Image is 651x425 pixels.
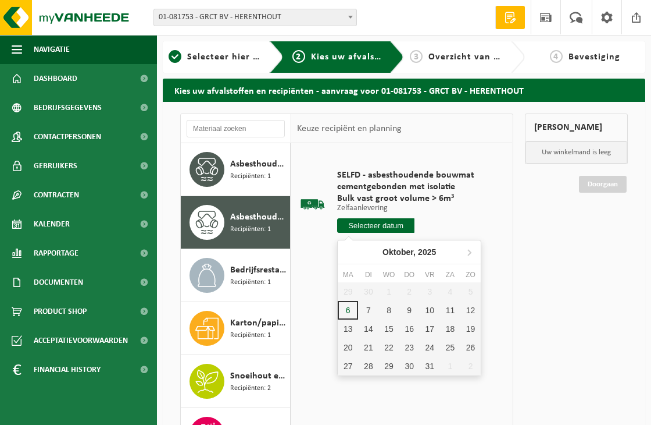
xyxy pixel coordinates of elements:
span: Overzicht van uw aanvraag [428,52,551,62]
span: Contactpersonen [34,122,101,151]
span: Acceptatievoorwaarden [34,326,128,355]
span: Recipiënten: 1 [230,277,271,288]
span: Asbesthoudende bouwmaterialen cementgebonden met isolatie(hechtgebonden) [230,210,287,224]
span: Recipiënten: 1 [230,171,271,182]
div: ma [338,269,358,281]
span: Kalender [34,210,70,239]
button: Bedrijfsrestafval Recipiënten: 1 [181,249,291,302]
span: Contracten [34,180,79,210]
span: Bedrijfsgegevens [34,93,102,122]
span: Dashboard [34,64,77,93]
div: 16 [399,320,420,338]
div: Keuze recipiënt en planning [291,114,407,143]
span: Rapportage [34,239,78,268]
span: 1 [169,50,181,63]
div: 2 [460,357,481,376]
span: 01-081753 - GRCT BV - HERENTHOUT [154,9,356,26]
div: Oktober, [378,243,441,261]
div: 18 [440,320,460,338]
div: 13 [338,320,358,338]
div: 12 [460,301,481,320]
div: 20 [338,338,358,357]
div: 27 [338,357,358,376]
div: za [440,269,460,281]
div: 19 [460,320,481,338]
div: 23 [399,338,420,357]
span: Asbesthoudende bouwmaterialen cementgebonden (hechtgebonden) [230,157,287,171]
div: 7 [358,301,378,320]
input: Materiaal zoeken [187,120,285,137]
div: 22 [378,338,399,357]
span: Karton/papier, los (bedrijven) [230,316,287,330]
div: do [399,269,420,281]
div: 10 [420,301,440,320]
span: 2 [292,50,305,63]
div: 14 [358,320,378,338]
div: 6 [338,301,358,320]
p: Uw winkelmand is leeg [525,141,628,164]
div: 30 [399,357,420,376]
i: 2025 [418,248,436,256]
div: [PERSON_NAME] [525,114,628,141]
div: 17 [420,320,440,338]
button: Asbesthoudende bouwmaterialen cementgebonden (hechtgebonden) Recipiënten: 1 [181,143,291,196]
span: Kies uw afvalstoffen en recipiënten [311,52,471,62]
div: 1 [440,357,460,376]
input: Selecteer datum [337,218,414,233]
span: Selecteer hier een vestiging [187,52,313,62]
span: Snoeihout en groenafval Ø < 12 cm [230,369,287,383]
span: Recipiënten: 1 [230,330,271,341]
a: 1Selecteer hier een vestiging [169,50,260,64]
span: 3 [410,50,423,63]
span: Recipiënten: 2 [230,383,271,394]
div: 25 [440,338,460,357]
div: zo [460,269,481,281]
span: Documenten [34,268,83,297]
div: 9 [399,301,420,320]
div: wo [378,269,399,281]
div: 21 [358,338,378,357]
span: 4 [550,50,563,63]
div: 24 [420,338,440,357]
div: vr [420,269,440,281]
div: 15 [378,320,399,338]
button: Snoeihout en groenafval Ø < 12 cm Recipiënten: 2 [181,355,291,408]
div: 11 [440,301,460,320]
span: Recipiënten: 1 [230,224,271,235]
span: Bulk vast groot volume > 6m³ [337,193,492,204]
button: Asbesthoudende bouwmaterialen cementgebonden met isolatie(hechtgebonden) Recipiënten: 1 [181,196,291,249]
span: Bevestiging [568,52,620,62]
p: Zelfaanlevering [337,204,492,212]
span: SELFD - asbesthoudende bouwmat cementgebonden met isolatie [337,169,492,193]
div: 28 [358,357,378,376]
button: Karton/papier, los (bedrijven) Recipiënten: 1 [181,302,291,355]
div: 31 [420,357,440,376]
h2: Kies uw afvalstoffen en recipiënten - aanvraag voor 01-081753 - GRCT BV - HERENTHOUT [163,79,645,101]
span: Financial History [34,355,101,384]
span: Bedrijfsrestafval [230,263,287,277]
div: 29 [378,357,399,376]
div: di [358,269,378,281]
a: Doorgaan [579,176,627,193]
span: Product Shop [34,297,87,326]
div: 8 [378,301,399,320]
div: 26 [460,338,481,357]
span: Gebruikers [34,151,77,180]
span: Navigatie [34,35,70,64]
